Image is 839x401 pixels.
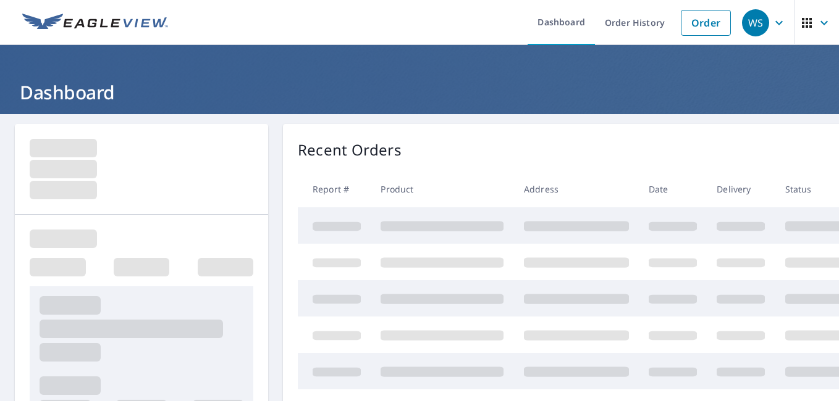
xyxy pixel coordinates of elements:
th: Date [639,171,707,207]
th: Address [514,171,639,207]
th: Delivery [707,171,775,207]
th: Report # [298,171,371,207]
img: EV Logo [22,14,168,32]
th: Product [371,171,513,207]
p: Recent Orders [298,139,402,161]
a: Order [681,10,731,36]
div: WS [742,9,769,36]
h1: Dashboard [15,80,824,105]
